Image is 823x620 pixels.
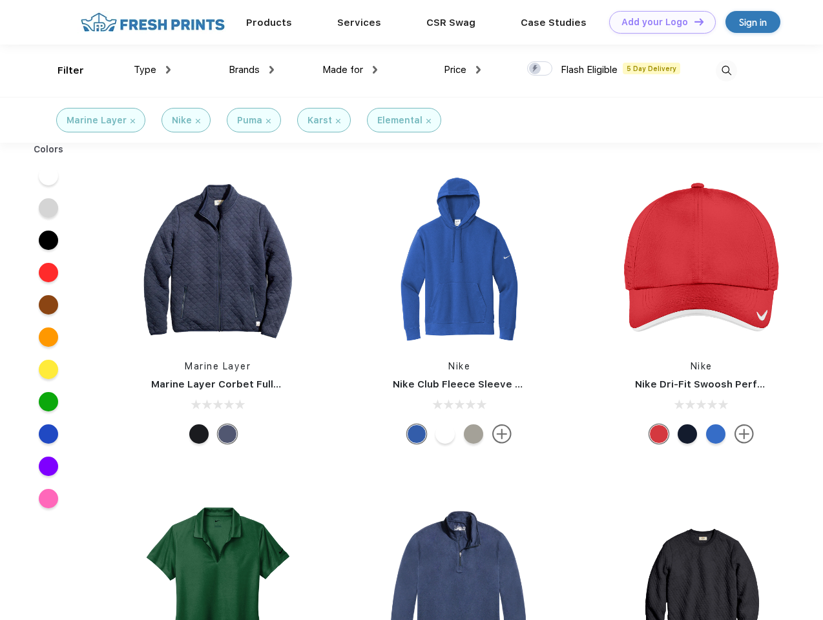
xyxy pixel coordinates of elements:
span: Made for [322,64,363,76]
div: Game Royal [407,424,426,444]
a: Services [337,17,381,28]
div: Karst [307,114,332,127]
img: func=resize&h=266 [132,175,304,347]
a: Nike Dri-Fit Swoosh Perforated Cap [635,378,813,390]
div: Colors [24,143,74,156]
img: dropdown.png [166,66,171,74]
div: White [435,424,455,444]
img: filter_cancel.svg [426,119,431,123]
img: filter_cancel.svg [266,119,271,123]
div: Nike [172,114,192,127]
img: filter_cancel.svg [196,119,200,123]
img: dropdown.png [373,66,377,74]
a: Nike [448,361,470,371]
img: fo%20logo%202.webp [77,11,229,34]
div: Black [189,424,209,444]
div: Navy [218,424,237,444]
div: University Red [649,424,669,444]
a: Sign in [725,11,780,33]
img: dropdown.png [269,66,274,74]
span: Flash Eligible [561,64,618,76]
span: 5 Day Delivery [623,63,680,74]
span: Type [134,64,156,76]
div: Blue Sapphire [706,424,725,444]
img: dropdown.png [476,66,481,74]
div: Dark Grey Heather [464,424,483,444]
div: Marine Layer [67,114,127,127]
img: desktop_search.svg [716,60,737,81]
a: Products [246,17,292,28]
div: Elemental [377,114,422,127]
img: more.svg [734,424,754,444]
div: Puma [237,114,262,127]
a: CSR Swag [426,17,475,28]
img: func=resize&h=266 [373,175,545,347]
div: Navy [678,424,697,444]
div: Add your Logo [621,17,688,28]
img: func=resize&h=266 [616,175,787,347]
div: Sign in [739,15,767,30]
a: Nike Club Fleece Sleeve Swoosh Pullover Hoodie [393,378,635,390]
img: DT [694,18,703,25]
img: filter_cancel.svg [130,119,135,123]
a: Marine Layer Corbet Full-Zip Jacket [151,378,330,390]
div: Filter [57,63,84,78]
a: Nike [691,361,713,371]
img: more.svg [492,424,512,444]
span: Price [444,64,466,76]
span: Brands [229,64,260,76]
a: Marine Layer [185,361,251,371]
img: filter_cancel.svg [336,119,340,123]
